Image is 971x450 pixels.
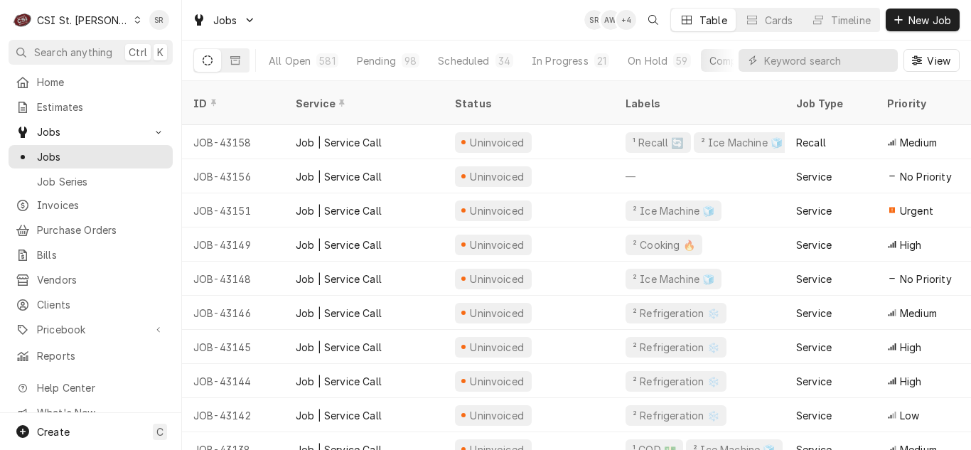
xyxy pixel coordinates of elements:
[296,237,382,252] div: Job | Service Call
[631,306,721,321] div: ² Refrigeration ❄️
[182,125,284,159] div: JOB-43158
[296,203,382,218] div: Job | Service Call
[296,340,382,355] div: Job | Service Call
[796,203,832,218] div: Service
[182,296,284,330] div: JOB-43146
[796,306,832,321] div: Service
[796,237,832,252] div: Service
[182,227,284,262] div: JOB-43149
[631,203,716,218] div: ² Ice Machine 🧊
[614,159,785,193] div: —
[37,426,70,438] span: Create
[149,10,169,30] div: Stephani Roth's Avatar
[182,398,284,432] div: JOB-43142
[796,169,832,184] div: Service
[601,10,621,30] div: Alexandria Wilp's Avatar
[900,135,937,150] span: Medium
[129,45,147,60] span: Ctrl
[601,10,621,30] div: AW
[616,10,636,30] div: + 4
[37,198,166,213] span: Invoices
[468,169,526,184] div: Uninvoiced
[34,45,112,60] span: Search anything
[37,149,166,164] span: Jobs
[584,10,604,30] div: SR
[455,96,600,111] div: Status
[37,322,144,337] span: Pricebook
[37,124,144,139] span: Jobs
[296,408,382,423] div: Job | Service Call
[182,364,284,398] div: JOB-43144
[296,272,382,286] div: Job | Service Call
[709,53,763,68] div: Completed
[796,135,826,150] div: Recall
[182,330,284,364] div: JOB-43145
[37,13,129,28] div: CSI St. [PERSON_NAME]
[9,120,173,144] a: Go to Jobs
[9,293,173,316] a: Clients
[900,203,933,218] span: Urgent
[9,344,173,368] a: Reports
[886,9,960,31] button: New Job
[699,135,784,150] div: ² Ice Machine 🧊
[9,193,173,217] a: Invoices
[765,13,793,28] div: Cards
[631,374,721,389] div: ² Refrigeration ❄️
[642,9,665,31] button: Open search
[796,374,832,389] div: Service
[193,96,270,111] div: ID
[296,135,382,150] div: Job | Service Call
[156,424,163,439] span: C
[631,237,697,252] div: ² Cooking 🔥
[9,145,173,168] a: Jobs
[631,135,685,150] div: ¹ Recall 🔄
[796,96,864,111] div: Job Type
[9,70,173,94] a: Home
[37,297,166,312] span: Clients
[37,405,164,420] span: What's New
[584,10,604,30] div: Stephani Roth's Avatar
[296,96,429,111] div: Service
[900,169,952,184] span: No Priority
[319,53,335,68] div: 581
[438,53,489,68] div: Scheduled
[468,306,526,321] div: Uninvoiced
[796,272,832,286] div: Service
[9,170,173,193] a: Job Series
[9,40,173,65] button: Search anythingCtrlK
[37,380,164,395] span: Help Center
[9,376,173,400] a: Go to Help Center
[764,49,891,72] input: Keyword search
[628,53,667,68] div: On Hold
[631,408,721,423] div: ² Refrigeration ❄️
[900,340,922,355] span: High
[468,272,526,286] div: Uninvoiced
[699,13,727,28] div: Table
[796,340,832,355] div: Service
[631,340,721,355] div: ² Refrigeration ❄️
[831,13,871,28] div: Timeline
[296,169,382,184] div: Job | Service Call
[900,374,922,389] span: High
[631,272,716,286] div: ² Ice Machine 🧊
[498,53,510,68] div: 34
[900,306,937,321] span: Medium
[468,340,526,355] div: Uninvoiced
[37,174,166,189] span: Job Series
[37,247,166,262] span: Bills
[182,193,284,227] div: JOB-43151
[9,243,173,267] a: Bills
[13,10,33,30] div: CSI St. Louis's Avatar
[213,13,237,28] span: Jobs
[182,262,284,296] div: JOB-43148
[626,96,773,111] div: Labels
[906,13,954,28] span: New Job
[887,96,964,111] div: Priority
[357,53,396,68] div: Pending
[9,95,173,119] a: Estimates
[37,272,166,287] span: Vendors
[37,100,166,114] span: Estimates
[676,53,687,68] div: 59
[13,10,33,30] div: C
[532,53,589,68] div: In Progress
